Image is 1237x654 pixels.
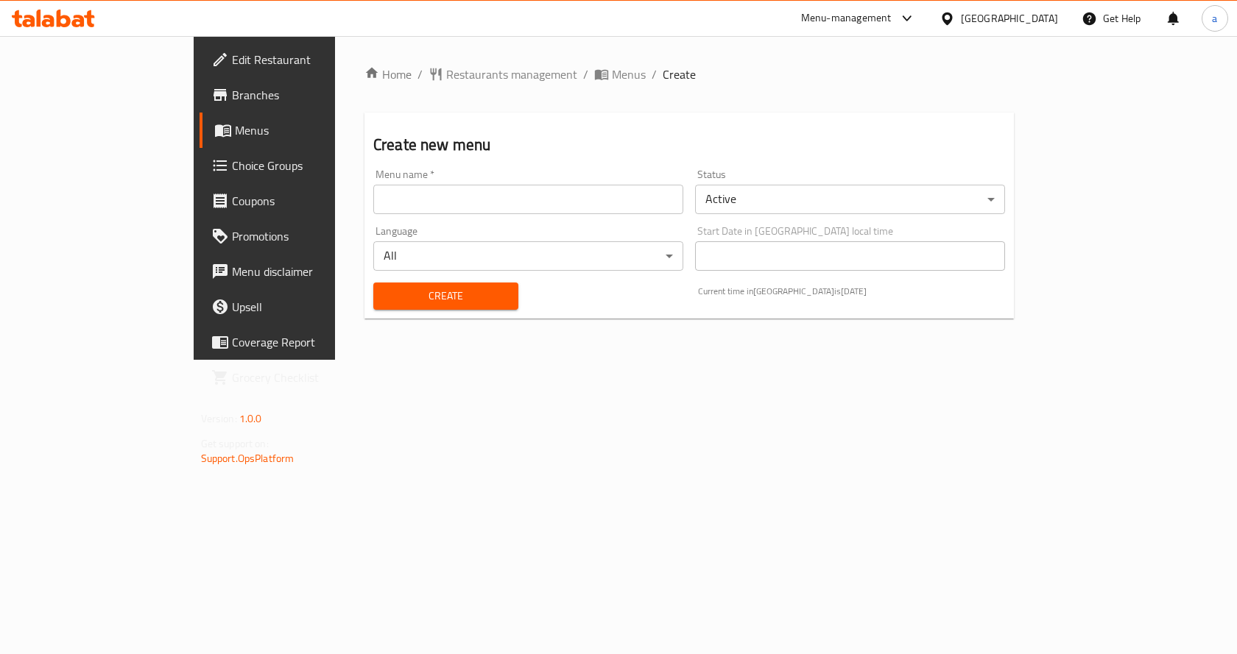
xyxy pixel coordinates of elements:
[200,218,401,254] a: Promotions
[201,434,269,453] span: Get support on:
[961,10,1058,26] div: [GEOGRAPHIC_DATA]
[663,65,696,83] span: Create
[652,65,657,83] li: /
[235,121,389,139] span: Menus
[594,65,646,83] a: Menus
[695,185,1005,214] div: Active
[201,449,295,468] a: Support.OpsPlatform
[239,409,262,428] span: 1.0.0
[1212,10,1217,26] span: a
[232,51,389,68] span: Edit Restaurant
[232,298,389,316] span: Upsell
[429,65,577,83] a: Restaurants management
[364,65,1014,83] nav: breadcrumb
[373,241,683,271] div: All
[200,77,401,113] a: Branches
[232,192,389,210] span: Coupons
[200,148,401,183] a: Choice Groups
[373,282,518,310] button: Create
[385,287,507,305] span: Create
[417,65,423,83] li: /
[232,369,389,386] span: Grocery Checklist
[801,10,892,27] div: Menu-management
[232,263,389,280] span: Menu disclaimer
[232,227,389,245] span: Promotions
[200,360,401,395] a: Grocery Checklist
[200,183,401,218] a: Coupons
[200,254,401,289] a: Menu disclaimer
[200,324,401,360] a: Coverage Report
[373,185,683,214] input: Please enter Menu name
[698,285,1005,298] p: Current time in [GEOGRAPHIC_DATA] is [DATE]
[612,65,646,83] span: Menus
[446,65,577,83] span: Restaurants management
[232,157,389,174] span: Choice Groups
[583,65,588,83] li: /
[232,86,389,104] span: Branches
[200,289,401,324] a: Upsell
[200,42,401,77] a: Edit Restaurant
[232,333,389,351] span: Coverage Report
[200,113,401,148] a: Menus
[201,409,237,428] span: Version:
[373,134,1005,156] h2: Create new menu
